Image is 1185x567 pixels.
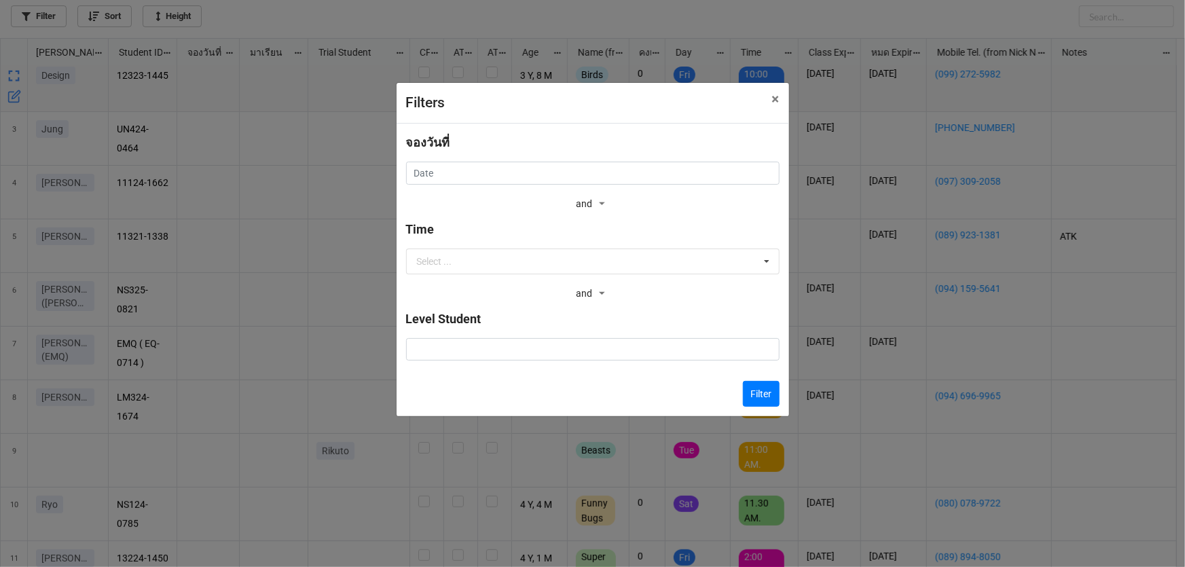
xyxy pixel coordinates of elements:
div: and [576,284,608,304]
label: Level Student [406,310,481,329]
div: Select ... [417,257,452,266]
input: Date [406,162,780,185]
label: Time [406,220,435,239]
div: and [576,194,608,215]
div: Filters [406,92,742,114]
span: × [772,91,780,107]
label: จองวันที่ [406,133,450,152]
button: Filter [743,381,780,407]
